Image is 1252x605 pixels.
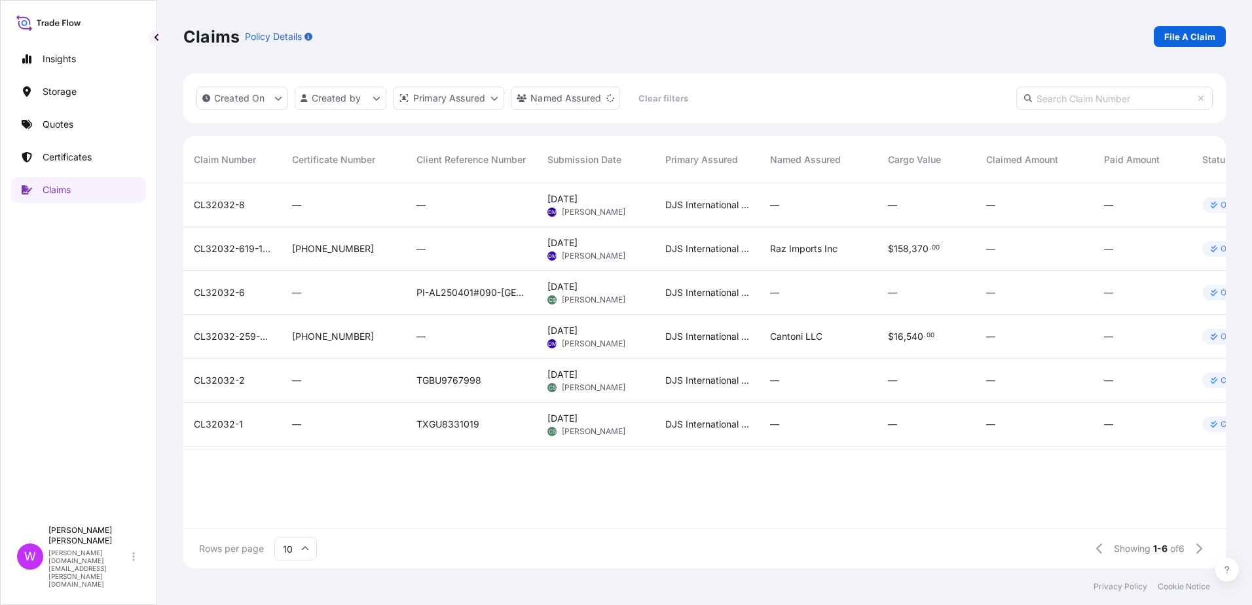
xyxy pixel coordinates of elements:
span: — [986,330,995,343]
p: Open [1221,244,1241,254]
button: Clear filters [627,88,700,109]
button: createdBy Filter options [295,86,386,110]
p: Storage [43,85,77,98]
p: [PERSON_NAME] [PERSON_NAME] [48,525,130,546]
span: Claim Number [194,153,256,166]
span: DM [548,337,557,350]
p: Privacy Policy [1094,581,1147,592]
span: DJS International Services, Inc. [665,198,749,211]
span: — [888,286,897,299]
a: Insights [11,46,146,72]
p: Certificates [43,151,92,164]
span: [DATE] [547,324,578,337]
button: cargoOwner Filter options [511,86,620,110]
span: . [924,333,926,338]
p: Claims [183,26,240,47]
a: File A Claim [1154,26,1226,47]
span: [PERSON_NAME] [562,251,625,261]
span: CL32032-1 [194,418,243,431]
span: — [1104,418,1113,431]
span: [DATE] [547,412,578,425]
span: 00 [927,333,934,338]
span: TXGU8331019 [416,418,479,431]
span: , [904,332,906,341]
span: — [416,330,426,343]
span: Named Assured [770,153,841,166]
p: Claims [43,183,71,196]
span: CL32032-619-1-7 [194,242,271,255]
span: — [770,418,779,431]
span: DM [548,206,557,219]
p: Quotes [43,118,73,131]
button: createdOn Filter options [196,86,288,110]
span: — [1104,198,1113,211]
span: — [770,286,779,299]
span: — [770,198,779,211]
span: — [1104,286,1113,299]
span: DJS International Services, Inc. [665,418,749,431]
span: Claimed Amount [986,153,1058,166]
span: [PERSON_NAME] [562,382,625,393]
span: — [986,286,995,299]
p: Primary Assured [413,92,485,105]
span: [DATE] [547,192,578,206]
span: — [986,418,995,431]
span: — [292,418,301,431]
span: — [1104,374,1113,387]
span: CL32032-6 [194,286,245,299]
span: Cargo Value [888,153,941,166]
p: Open [1221,331,1241,342]
p: Closed [1221,419,1247,430]
span: 540 [906,332,923,341]
span: [DATE] [547,236,578,249]
span: — [416,242,426,255]
span: [DATE] [547,368,578,381]
span: Certificate Number [292,153,375,166]
p: Insights [43,52,76,65]
span: Rows per page [199,542,264,555]
span: CS [549,381,556,394]
span: — [888,418,897,431]
span: — [888,198,897,211]
span: 00 [932,246,940,250]
input: Search Claim Number [1016,86,1213,110]
span: of 6 [1170,542,1185,555]
span: DJS International Services, Inc. [665,242,749,255]
span: [PERSON_NAME] [562,207,625,217]
a: Cookie Notice [1158,581,1210,592]
span: CL32032-259-1-5 [194,330,271,343]
span: [PERSON_NAME] [562,426,625,437]
span: — [1104,242,1113,255]
span: Raz Imports Inc [770,242,838,255]
span: Primary Assured [665,153,738,166]
a: Certificates [11,144,146,170]
span: [PERSON_NAME] [562,295,625,305]
span: CL32032-8 [194,198,245,211]
span: W [24,550,36,563]
span: DM [548,249,557,263]
p: [PERSON_NAME][DOMAIN_NAME][EMAIL_ADDRESS][PERSON_NAME][DOMAIN_NAME] [48,549,130,588]
span: CS [549,425,556,438]
span: — [770,374,779,387]
span: $ [888,244,894,253]
p: File A Claim [1164,30,1215,43]
span: — [986,242,995,255]
span: CL32032-2 [194,374,245,387]
span: [PHONE_NUMBER] [292,242,374,255]
span: Client Reference Number [416,153,526,166]
p: Named Assured [530,92,601,105]
span: Paid Amount [1104,153,1160,166]
span: [PERSON_NAME] [562,339,625,349]
p: Clear filters [638,92,688,105]
span: DJS International Services, Inc. [665,374,749,387]
span: — [888,374,897,387]
span: CS [549,293,556,306]
span: 1-6 [1153,542,1168,555]
span: DJS International Services, Inc. [665,330,749,343]
p: Policy Details [245,30,302,43]
span: Submission Date [547,153,621,166]
span: PI-AL250401#090-[GEOGRAPHIC_DATA] [416,286,526,299]
p: Open [1221,200,1241,210]
span: , [909,244,911,253]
